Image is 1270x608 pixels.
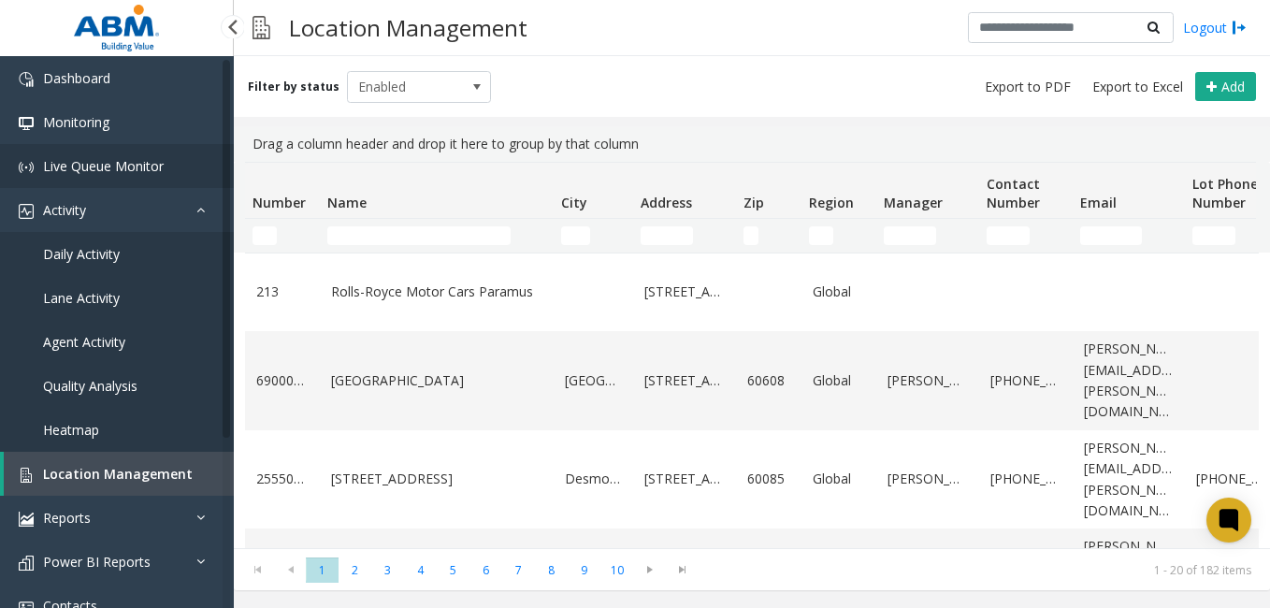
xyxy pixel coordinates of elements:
[884,194,943,211] span: Manager
[990,370,1061,391] a: [PHONE_NUMBER]
[977,74,1078,100] button: Export to PDF
[502,557,535,583] span: Page 7
[306,557,339,583] span: Page 1
[19,512,34,527] img: 'icon'
[565,469,622,489] a: Desmoines
[1084,339,1174,423] a: [PERSON_NAME][EMAIL_ADDRESS][PERSON_NAME][DOMAIN_NAME]
[666,557,699,583] span: Go to the last page
[644,469,725,489] a: [STREET_ADDRESS]
[320,219,554,253] td: Name Filter
[1196,469,1267,489] a: [PHONE_NUMBER]
[1092,78,1183,96] span: Export to Excel
[565,370,622,391] a: [GEOGRAPHIC_DATA]
[600,557,633,583] span: Page 10
[245,219,320,253] td: Number Filter
[979,219,1073,253] td: Contact Number Filter
[1192,175,1258,211] span: Lot Phone Number
[19,556,34,571] img: 'icon'
[234,162,1270,548] div: Data table
[43,333,125,351] span: Agent Activity
[888,469,968,489] a: [PERSON_NAME]
[568,557,600,583] span: Page 9
[747,469,790,489] a: 60085
[1080,226,1142,245] input: Email Filter
[19,160,34,175] img: 'icon'
[437,557,469,583] span: Page 5
[43,421,99,439] span: Heatmap
[1221,78,1245,95] span: Add
[743,194,764,211] span: Zip
[19,72,34,87] img: 'icon'
[670,562,695,577] span: Go to the last page
[641,226,693,245] input: Address Filter
[644,282,725,302] a: [STREET_ADDRESS]
[327,194,367,211] span: Name
[331,469,542,489] a: [STREET_ADDRESS]
[43,245,120,263] span: Daily Activity
[43,289,120,307] span: Lane Activity
[339,557,371,583] span: Page 2
[4,452,234,496] a: Location Management
[743,226,758,245] input: Zip Filter
[19,468,34,483] img: 'icon'
[1084,438,1174,522] a: [PERSON_NAME][EMAIL_ADDRESS][PERSON_NAME][DOMAIN_NAME]
[43,553,151,571] span: Power BI Reports
[888,370,968,391] a: [PERSON_NAME]
[1085,74,1191,100] button: Export to Excel
[884,226,936,245] input: Manager Filter
[245,126,1259,162] div: Drag a column header and drop it here to group by that column
[561,194,587,211] span: City
[633,219,736,253] td: Address Filter
[1080,194,1117,211] span: Email
[253,194,306,211] span: Number
[327,226,511,245] input: Name Filter
[43,69,110,87] span: Dashboard
[256,282,309,302] a: 213
[248,79,339,95] label: Filter by status
[469,557,502,583] span: Page 6
[331,282,542,302] a: Rolls-Royce Motor Cars Paramus
[985,78,1071,96] span: Export to PDF
[809,194,854,211] span: Region
[1192,226,1235,245] input: Lot Phone Number Filter
[1073,219,1185,253] td: Email Filter
[19,204,34,219] img: 'icon'
[554,219,633,253] td: City Filter
[253,226,277,245] input: Number Filter
[43,377,137,395] span: Quality Analysis
[987,226,1030,245] input: Contact Number Filter
[987,175,1040,211] span: Contact Number
[404,557,437,583] span: Page 4
[637,562,662,577] span: Go to the next page
[633,557,666,583] span: Go to the next page
[813,469,865,489] a: Global
[256,370,309,391] a: 69000276
[348,72,462,102] span: Enabled
[535,557,568,583] span: Page 8
[1195,72,1256,102] button: Add
[561,226,590,245] input: City Filter
[43,509,91,527] span: Reports
[876,219,979,253] td: Manager Filter
[813,282,865,302] a: Global
[331,370,542,391] a: [GEOGRAPHIC_DATA]
[19,116,34,131] img: 'icon'
[710,562,1251,578] kendo-pager-info: 1 - 20 of 182 items
[1232,18,1247,37] img: logout
[813,370,865,391] a: Global
[43,201,86,219] span: Activity
[280,5,537,51] h3: Location Management
[644,370,725,391] a: [STREET_ADDRESS]
[43,113,109,131] span: Monitoring
[809,226,833,245] input: Region Filter
[641,194,692,211] span: Address
[736,219,801,253] td: Zip Filter
[801,219,876,253] td: Region Filter
[747,370,790,391] a: 60608
[43,157,164,175] span: Live Queue Monitor
[43,465,193,483] span: Location Management
[371,557,404,583] span: Page 3
[256,469,309,489] a: 25550063
[990,469,1061,489] a: [PHONE_NUMBER]
[1183,18,1247,37] a: Logout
